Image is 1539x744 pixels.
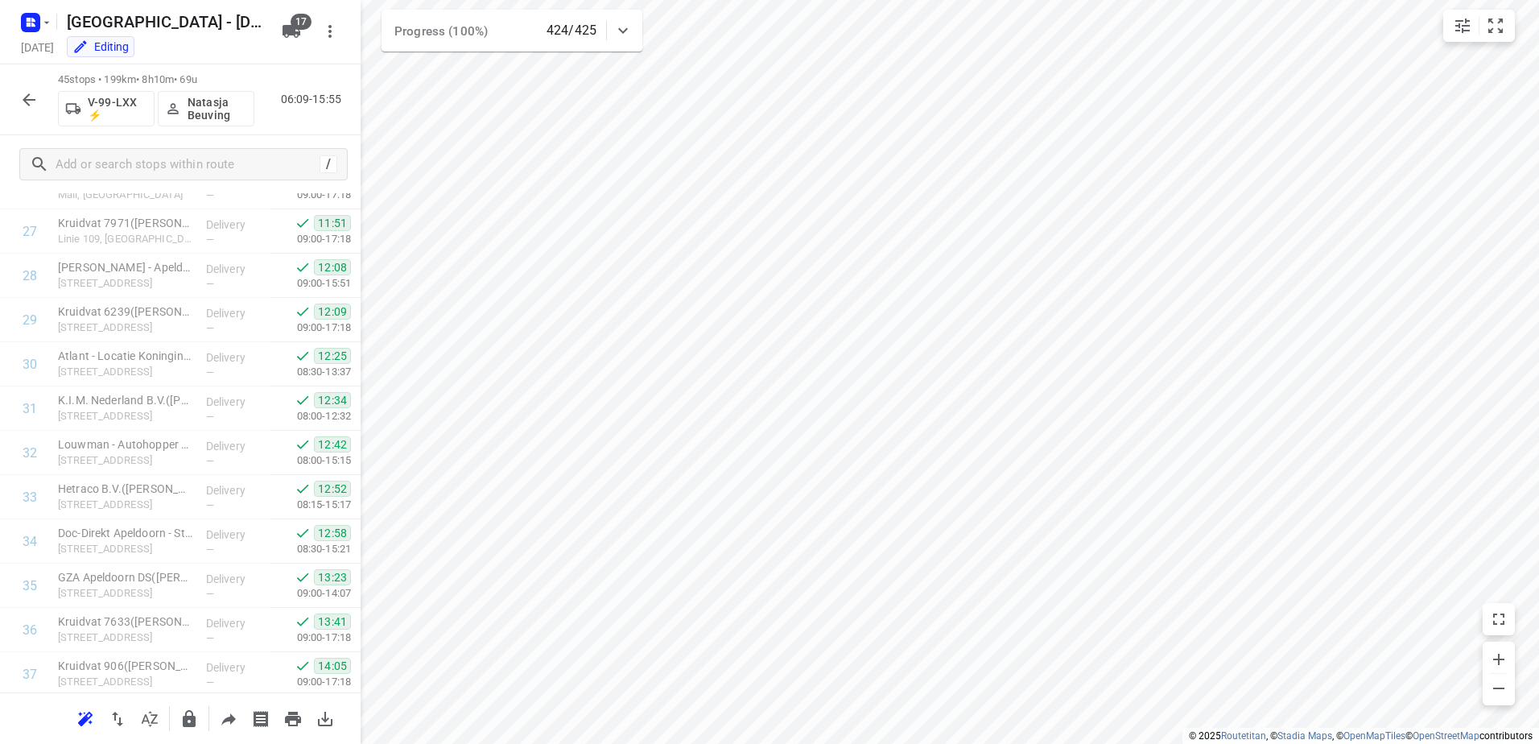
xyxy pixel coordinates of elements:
div: 28 [23,268,37,283]
span: 12:42 [314,436,351,453]
p: Delivery [206,305,266,321]
svg: Done [295,392,311,408]
p: Kruidvat 906(A.S. Watson - Actie Kruidvat) [58,658,193,674]
svg: Done [295,481,311,497]
p: [STREET_ADDRESS] [58,630,193,646]
p: Delivery [206,394,266,410]
div: small contained button group [1443,10,1515,42]
p: 09:00-14:07 [271,585,351,601]
p: Kruidvat 7633(A.S. Watson - Actie Kruidvat) [58,614,193,630]
p: Delivery [206,349,266,366]
p: Natasja Beuving [188,96,247,122]
p: Mall, [GEOGRAPHIC_DATA] [58,187,193,203]
svg: Done [295,569,311,585]
p: Delivery [206,527,266,543]
a: OpenStreetMap [1413,730,1479,742]
svg: Done [295,304,311,320]
span: Print shipping labels [245,710,277,725]
p: Atlant - Locatie Koningin Wilhelmina(Yvonne Oortwijn) [58,348,193,364]
a: OpenMapTiles [1343,730,1405,742]
svg: Done [295,215,311,231]
button: Natasja Beuving [158,91,254,126]
span: Reoptimize route [69,710,101,725]
p: 09:00-15:51 [271,275,351,291]
div: 27 [23,224,37,239]
p: [STREET_ADDRESS] [58,674,193,690]
p: 08:30-15:21 [271,541,351,557]
p: [STREET_ADDRESS] [58,275,193,291]
span: Sort by time window [134,710,166,725]
span: — [206,455,214,467]
span: 12:52 [314,481,351,497]
p: 09:00-17:18 [271,320,351,336]
span: — [206,189,214,201]
div: / [320,155,337,173]
p: 08:00-15:15 [271,453,351,469]
button: Lock route [173,703,205,735]
span: — [206,366,214,378]
p: 424/425 [547,21,596,40]
span: 12:08 [314,259,351,275]
span: Print route [277,710,309,725]
p: Ami Kappers - Apeldoorn - Operaplein(Dea Kijk in de Vegte) [58,259,193,275]
p: Stadhoudersmolenweg 53, Apeldoorn [58,541,193,557]
span: 12:25 [314,348,351,364]
div: 34 [23,534,37,549]
span: — [206,234,214,246]
button: V-99-LXX ⚡ [58,91,155,126]
div: 32 [23,445,37,461]
span: — [206,544,214,556]
svg: Done [295,614,311,630]
button: 17 [275,15,307,48]
a: Stadia Maps [1277,730,1332,742]
p: 08:15-15:17 [271,497,351,513]
p: Delivery [206,659,266,676]
span: Download route [309,710,341,725]
p: 08:00-12:32 [271,408,351,424]
li: © 2025 , © , © © contributors [1189,730,1533,742]
div: Progress (100%)424/425 [382,10,642,52]
div: 36 [23,622,37,638]
svg: Done [295,658,311,674]
span: — [206,588,214,600]
p: Delivery [206,482,266,498]
h5: Project date [14,38,60,56]
p: Operaplein 181, Apeldoorn [58,364,193,380]
div: 29 [23,312,37,328]
span: 12:09 [314,304,351,320]
p: GZA Apeldoorn DS(Alieke Brok) [58,569,193,585]
div: 33 [23,490,37,505]
button: More [314,15,346,48]
p: Delivery [206,571,266,587]
span: 17 [291,14,312,30]
p: Delivery [206,261,266,277]
span: — [206,632,214,644]
p: 09:00-17:18 [271,630,351,646]
p: Kruidvat 6239(A.S. Watson - Actie Kruidvat) [58,304,193,320]
p: 09:00-17:18 [271,231,351,247]
a: Routetitan [1221,730,1266,742]
p: Linie 109, [GEOGRAPHIC_DATA] [58,231,193,247]
p: Delivery [206,438,266,454]
svg: Done [295,348,311,364]
p: Delivery [206,217,266,233]
svg: Done [295,525,311,541]
p: 06:09-15:55 [281,91,348,108]
span: — [206,499,214,511]
div: 35 [23,578,37,593]
p: Hetraco B.V.([PERSON_NAME]) [58,481,193,497]
p: Kruidvat 7971(A.S. Watson - Actie Kruidvat) [58,215,193,231]
p: Delivery [206,615,266,631]
span: 12:34 [314,392,351,408]
span: 12:58 [314,525,351,541]
p: 09:00-17:18 [271,674,351,690]
span: Share route [212,710,245,725]
span: — [206,676,214,688]
svg: Done [295,436,311,453]
p: Deventerstraat 461b, Apeldoorn [58,585,193,601]
span: — [206,411,214,423]
div: 31 [23,401,37,416]
span: 11:51 [314,215,351,231]
h5: [GEOGRAPHIC_DATA] - [DATE] [60,9,269,35]
p: Louwman - Autohopper Nederland B.V.(Manon van Leeuwen-Feenstra (WIJZIGINGEN ALLEEN VIA MANON, DEN... [58,436,193,453]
